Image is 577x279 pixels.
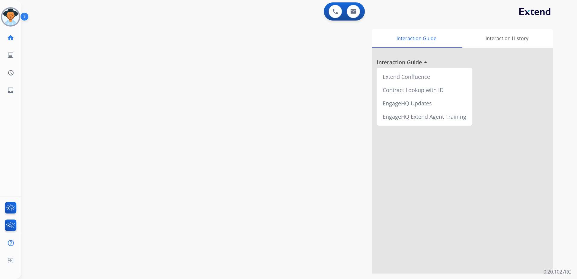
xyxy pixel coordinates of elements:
p: 0.20.1027RC [544,268,571,275]
mat-icon: home [7,34,14,41]
div: Interaction History [461,29,553,48]
mat-icon: list_alt [7,52,14,59]
div: EngageHQ Extend Agent Training [379,110,470,123]
div: EngageHQ Updates [379,97,470,110]
img: avatar [2,8,19,25]
div: Contract Lookup with ID [379,83,470,97]
div: Interaction Guide [372,29,461,48]
mat-icon: history [7,69,14,76]
div: Extend Confluence [379,70,470,83]
mat-icon: inbox [7,87,14,94]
